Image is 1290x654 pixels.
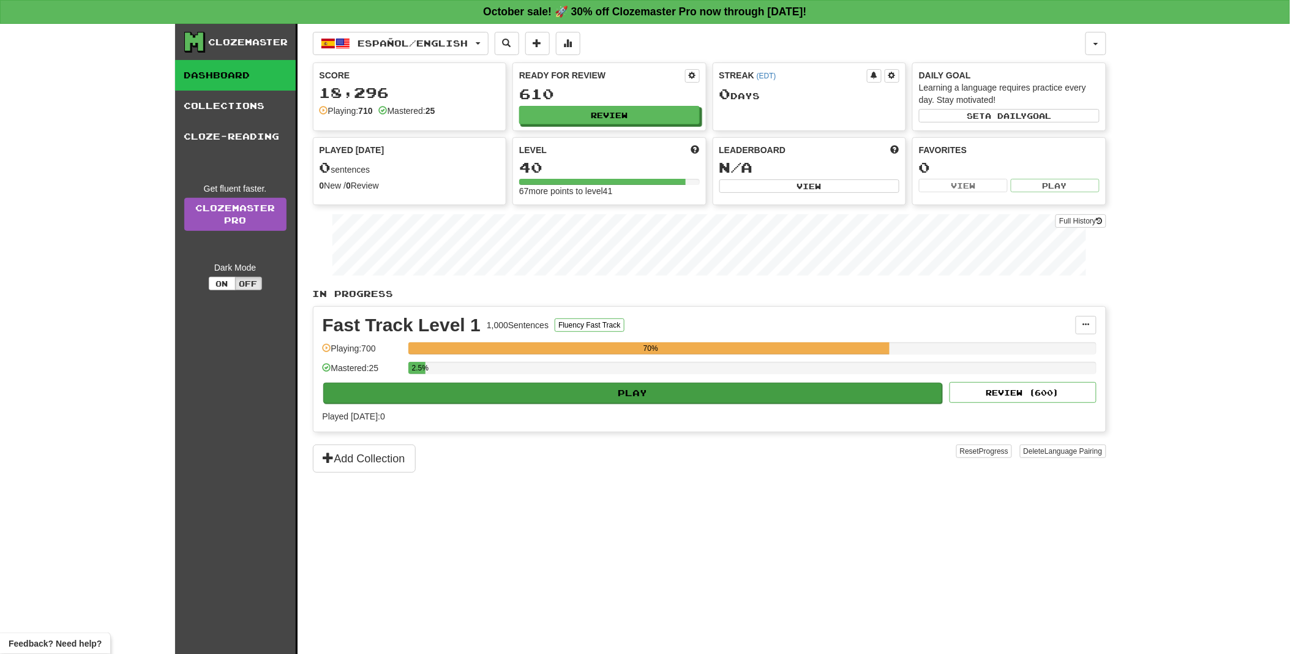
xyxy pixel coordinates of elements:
[1056,214,1106,228] button: Full History
[358,38,468,48] span: Español / English
[412,342,890,355] div: 70%
[358,106,372,116] strong: 710
[323,412,385,421] span: Played [DATE]: 0
[323,316,481,334] div: Fast Track Level 1
[919,144,1100,156] div: Favorites
[313,445,416,473] button: Add Collection
[1044,447,1102,456] span: Language Pairing
[209,277,236,290] button: On
[379,105,435,117] div: Mastered:
[184,261,287,274] div: Dark Mode
[412,362,426,374] div: 2.5%
[719,179,900,193] button: View
[556,32,580,55] button: More stats
[175,121,296,152] a: Cloze-Reading
[985,111,1027,120] span: a daily
[525,32,550,55] button: Add sentence to collection
[555,318,624,332] button: Fluency Fast Track
[719,85,731,102] span: 0
[979,447,1008,456] span: Progress
[323,342,402,363] div: Playing: 700
[719,69,868,81] div: Streak
[209,36,288,48] div: Clozemaster
[235,277,262,290] button: Off
[184,198,287,231] a: ClozemasterPro
[426,106,435,116] strong: 25
[1011,179,1100,192] button: Play
[919,179,1008,192] button: View
[519,69,685,81] div: Ready for Review
[719,144,786,156] span: Leaderboard
[323,383,943,404] button: Play
[919,69,1100,81] div: Daily Goal
[320,181,324,190] strong: 0
[320,85,500,100] div: 18,296
[323,362,402,382] div: Mastered: 25
[519,160,700,175] div: 40
[175,60,296,91] a: Dashboard
[320,105,373,117] div: Playing:
[9,637,102,650] span: Open feedback widget
[891,144,899,156] span: This week in points, UTC
[691,144,700,156] span: Score more points to level up
[346,181,351,190] strong: 0
[519,144,547,156] span: Level
[313,32,489,55] button: Español/English
[487,319,549,331] div: 1,000 Sentences
[950,382,1097,403] button: Review (600)
[757,72,776,80] a: (EDT)
[519,86,700,102] div: 610
[719,86,900,102] div: Day s
[495,32,519,55] button: Search sentences
[320,159,331,176] span: 0
[320,69,500,81] div: Score
[919,81,1100,106] div: Learning a language requires practice every day. Stay motivated!
[719,159,753,176] span: N/A
[320,179,500,192] div: New / Review
[320,144,384,156] span: Played [DATE]
[1020,445,1106,458] button: DeleteLanguage Pairing
[919,109,1100,122] button: Seta dailygoal
[956,445,1012,458] button: ResetProgress
[320,160,500,176] div: sentences
[175,91,296,121] a: Collections
[184,182,287,195] div: Get fluent faster.
[519,185,700,197] div: 67 more points to level 41
[313,288,1106,300] p: In Progress
[919,160,1100,175] div: 0
[483,6,806,18] strong: October sale! 🚀 30% off Clozemaster Pro now through [DATE]!
[519,106,700,124] button: Review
